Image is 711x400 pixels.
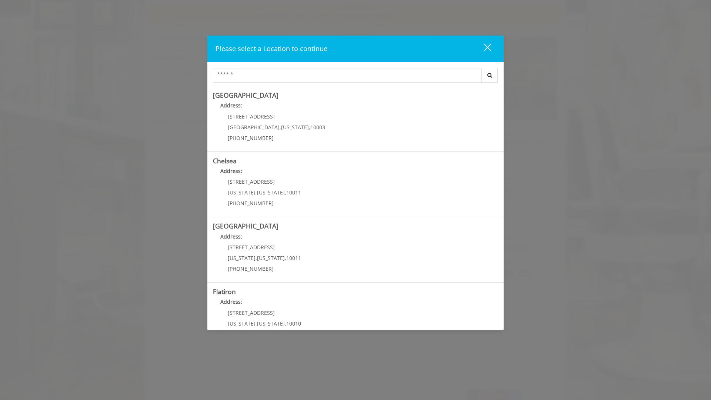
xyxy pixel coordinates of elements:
[285,254,286,261] span: ,
[310,124,325,131] span: 10003
[281,124,309,131] span: [US_STATE]
[228,178,275,185] span: [STREET_ADDRESS]
[228,200,274,207] span: [PHONE_NUMBER]
[213,287,236,296] b: Flatiron
[285,189,286,196] span: ,
[257,320,285,327] span: [US_STATE]
[286,254,301,261] span: 10011
[256,189,257,196] span: ,
[228,265,274,272] span: [PHONE_NUMBER]
[256,320,257,327] span: ,
[228,124,280,131] span: [GEOGRAPHIC_DATA]
[220,298,242,305] b: Address:
[220,233,242,240] b: Address:
[213,68,482,83] input: Search Center
[228,309,275,316] span: [STREET_ADDRESS]
[309,124,310,131] span: ,
[213,221,278,230] b: [GEOGRAPHIC_DATA]
[216,44,327,53] span: Please select a Location to continue
[285,320,286,327] span: ,
[220,102,242,109] b: Address:
[228,254,256,261] span: [US_STATE]
[470,41,495,56] button: close dialog
[228,320,256,327] span: [US_STATE]
[213,91,278,100] b: [GEOGRAPHIC_DATA]
[475,43,490,54] div: close dialog
[485,73,494,78] i: Search button
[213,156,237,165] b: Chelsea
[286,320,301,327] span: 10010
[220,167,242,174] b: Address:
[256,254,257,261] span: ,
[228,244,275,251] span: [STREET_ADDRESS]
[213,68,498,86] div: Center Select
[228,113,275,120] span: [STREET_ADDRESS]
[257,254,285,261] span: [US_STATE]
[280,124,281,131] span: ,
[228,189,256,196] span: [US_STATE]
[257,189,285,196] span: [US_STATE]
[228,134,274,141] span: [PHONE_NUMBER]
[286,189,301,196] span: 10011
